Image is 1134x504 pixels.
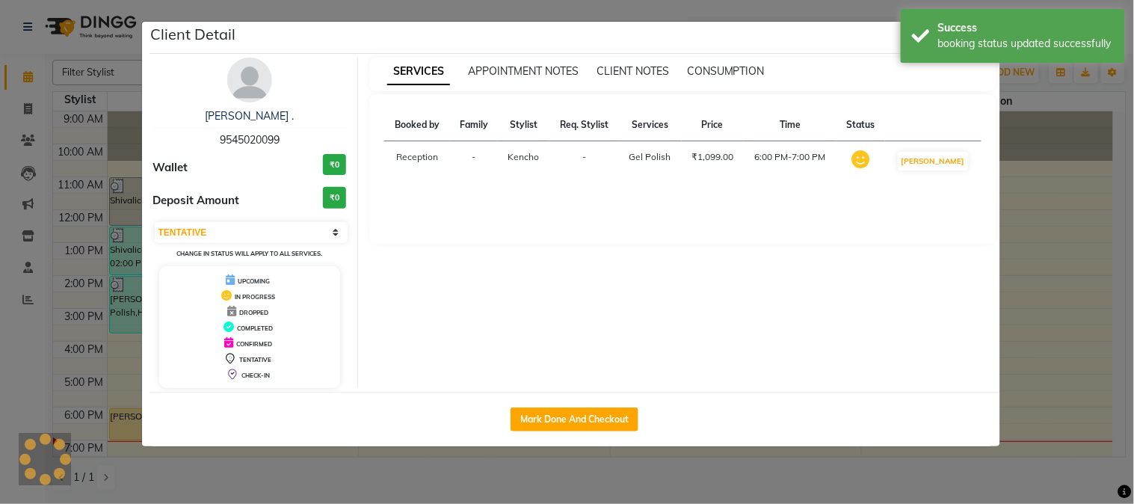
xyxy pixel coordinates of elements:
[239,356,271,363] span: TENTATIVE
[682,109,745,141] th: Price
[227,58,272,102] img: avatar
[151,23,236,46] h5: Client Detail
[450,109,499,141] th: Family
[238,277,270,285] span: UPCOMING
[236,340,272,348] span: CONFIRMED
[239,309,268,316] span: DROPPED
[836,109,885,141] th: Status
[691,150,736,164] div: ₹1,099.00
[549,141,619,182] td: -
[384,141,450,182] td: Reception
[628,150,673,164] div: Gel Polish
[508,151,540,162] span: Kencho
[498,109,549,141] th: Stylist
[220,133,280,147] span: 9545020099
[205,109,294,123] a: [PERSON_NAME] .
[241,372,270,379] span: CHECK-IN
[235,293,275,301] span: IN PROGRESS
[153,159,188,176] span: Wallet
[450,141,499,182] td: -
[237,325,273,332] span: COMPLETED
[323,154,346,176] h3: ₹0
[898,152,969,170] button: [PERSON_NAME]
[744,141,836,182] td: 6:00 PM-7:00 PM
[384,109,450,141] th: Booked by
[938,20,1114,36] div: Success
[744,109,836,141] th: Time
[468,64,579,78] span: APPOINTMENT NOTES
[153,192,240,209] span: Deposit Amount
[597,64,669,78] span: CLIENT NOTES
[323,187,346,209] h3: ₹0
[511,408,638,431] button: Mark Done And Checkout
[619,109,682,141] th: Services
[938,36,1114,52] div: booking status updated successfully
[687,64,765,78] span: CONSUMPTION
[549,109,619,141] th: Req. Stylist
[176,250,322,257] small: Change in status will apply to all services.
[387,58,450,85] span: SERVICES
